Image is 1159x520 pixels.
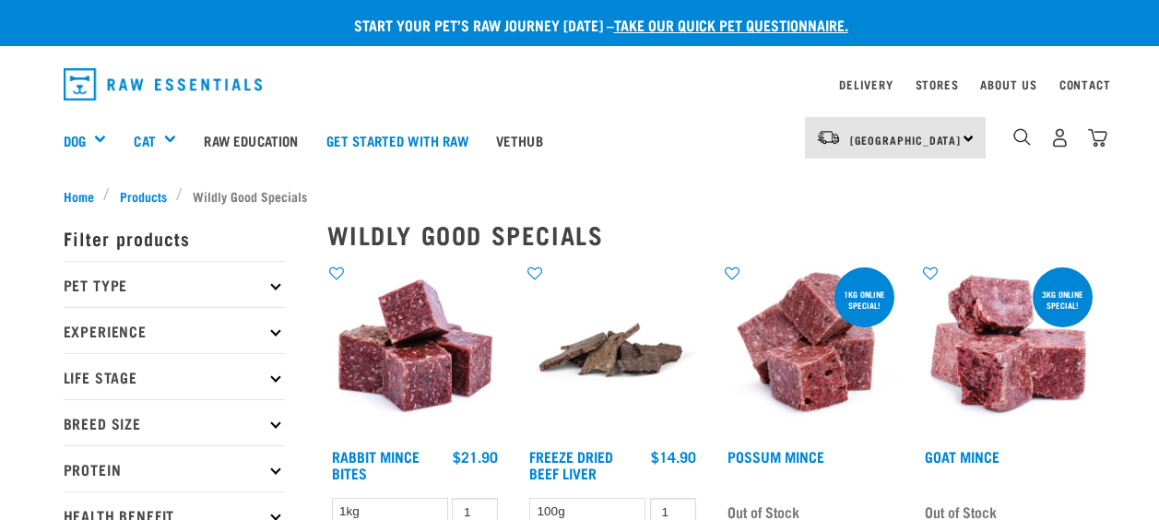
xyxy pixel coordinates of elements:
a: About Us [980,81,1036,88]
img: van-moving.png [816,129,841,146]
a: Possum Mince [727,452,824,460]
span: Products [120,186,167,206]
a: Stores [916,81,959,88]
a: Dog [64,130,86,151]
a: Delivery [839,81,893,88]
img: Whole Minced Rabbit Cubes 01 [327,264,503,440]
img: Stack Of Freeze Dried Beef Liver For Pets [525,264,701,440]
div: $14.90 [651,448,696,465]
img: Raw Essentials Logo [64,68,263,100]
img: home-icon@2x.png [1088,128,1107,148]
nav: dropdown navigation [49,61,1111,108]
a: Home [64,186,104,206]
a: Raw Education [190,103,312,177]
p: Filter products [64,215,285,261]
div: $21.90 [453,448,498,465]
img: home-icon-1@2x.png [1013,128,1031,146]
p: Experience [64,307,285,353]
a: Products [110,186,176,206]
p: Protein [64,445,285,491]
nav: breadcrumbs [64,186,1096,206]
a: Cat [134,130,155,151]
span: Home [64,186,94,206]
a: Vethub [482,103,557,177]
p: Breed Size [64,399,285,445]
span: [GEOGRAPHIC_DATA] [850,136,962,143]
img: 1102 Possum Mince 01 [723,264,899,440]
a: Contact [1059,81,1111,88]
img: user.png [1050,128,1070,148]
div: 1kg online special! [834,280,894,319]
a: Get started with Raw [313,103,482,177]
p: Life Stage [64,353,285,399]
p: Pet Type [64,261,285,307]
a: Rabbit Mince Bites [332,452,420,477]
img: 1077 Wild Goat Mince 01 [920,264,1096,440]
a: Goat Mince [925,452,999,460]
a: Freeze Dried Beef Liver [529,452,613,477]
h2: Wildly Good Specials [327,220,1096,249]
div: 3kg online special! [1033,280,1093,319]
a: take our quick pet questionnaire. [614,20,848,29]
